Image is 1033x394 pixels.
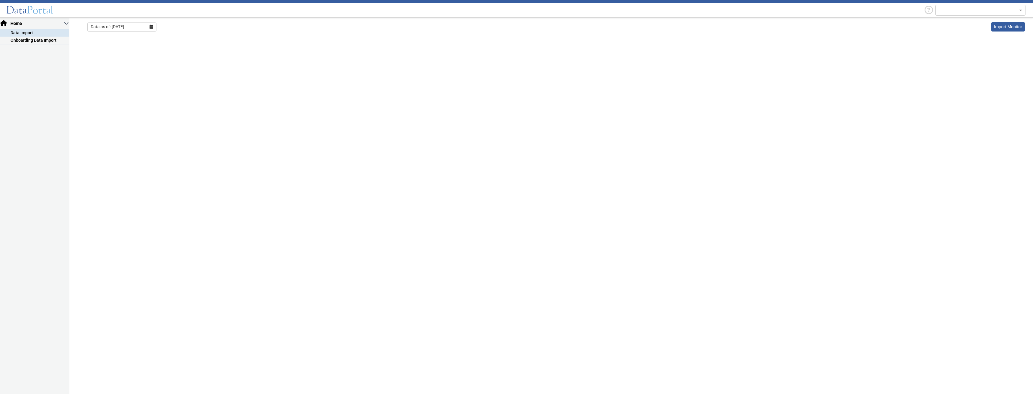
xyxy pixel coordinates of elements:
[91,24,124,30] span: Data as of: [DATE]
[6,4,27,17] span: Data
[27,4,53,17] span: Portal
[991,22,1025,32] a: This is available for Darling Employees only
[935,5,1025,16] ng-select: null
[922,5,935,16] div: Help
[10,20,64,27] span: Home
